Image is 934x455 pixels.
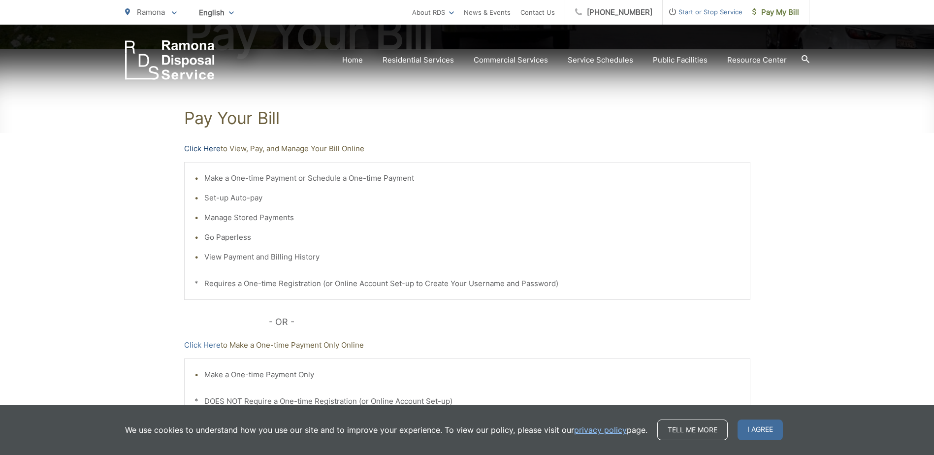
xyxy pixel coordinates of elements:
[192,4,241,21] span: English
[194,395,740,407] p: * DOES NOT Require a One-time Registration (or Online Account Set-up)
[184,143,750,155] p: to View, Pay, and Manage Your Bill Online
[657,420,728,440] a: Tell me more
[125,40,215,80] a: EDCD logo. Return to the homepage.
[125,424,647,436] p: We use cookies to understand how you use our site and to improve your experience. To view our pol...
[184,143,221,155] a: Click Here
[568,54,633,66] a: Service Schedules
[204,251,740,263] li: View Payment and Billing History
[474,54,548,66] a: Commercial Services
[412,6,454,18] a: About RDS
[342,54,363,66] a: Home
[383,54,454,66] a: Residential Services
[653,54,708,66] a: Public Facilities
[137,7,165,17] span: Ramona
[184,108,750,128] h1: Pay Your Bill
[464,6,511,18] a: News & Events
[727,54,787,66] a: Resource Center
[194,278,740,290] p: * Requires a One-time Registration (or Online Account Set-up to Create Your Username and Password)
[204,231,740,243] li: Go Paperless
[204,192,740,204] li: Set-up Auto-pay
[520,6,555,18] a: Contact Us
[204,212,740,224] li: Manage Stored Payments
[738,420,783,440] span: I agree
[204,172,740,184] li: Make a One-time Payment or Schedule a One-time Payment
[184,339,221,351] a: Click Here
[204,369,740,381] li: Make a One-time Payment Only
[752,6,799,18] span: Pay My Bill
[269,315,750,329] p: - OR -
[184,339,750,351] p: to Make a One-time Payment Only Online
[574,424,627,436] a: privacy policy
